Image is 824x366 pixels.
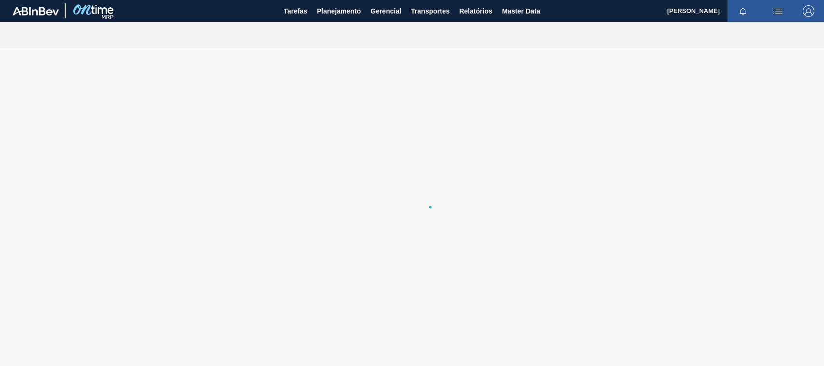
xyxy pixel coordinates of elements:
button: Notificações [727,4,758,18]
span: Gerencial [371,5,402,17]
span: Relatórios [459,5,492,17]
span: Tarefas [284,5,307,17]
img: Logout [803,5,814,17]
span: Transportes [411,5,449,17]
span: Planejamento [317,5,361,17]
img: TNhmsLtSVTkK8tSr43FrP2fwEKptu5GPRR3wAAAABJRU5ErkJggg== [13,7,59,15]
span: Master Data [502,5,540,17]
img: userActions [772,5,783,17]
